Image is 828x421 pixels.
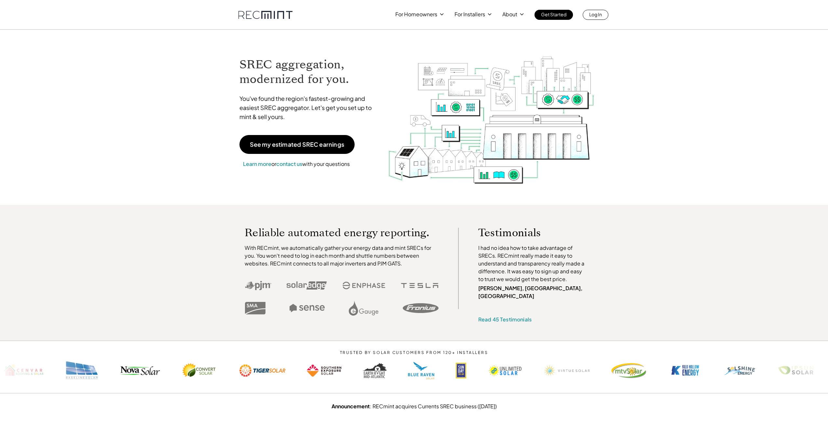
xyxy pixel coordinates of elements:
a: Announcement: RECmint acquires Currents SREC business ([DATE]) [332,403,497,410]
p: See my estimated SREC earnings [250,142,344,147]
a: Learn more [243,160,271,167]
p: Testimonials [478,228,575,238]
a: contact us [276,160,302,167]
p: Reliable automated energy reporting. [245,228,439,238]
p: For Homeowners [395,10,437,19]
h1: SREC aggregation, modernized for you. [239,57,378,87]
a: See my estimated SREC earnings [239,135,355,154]
p: With RECmint, we automatically gather your energy data and mint SRECs for you. You won't need to ... [245,244,439,267]
a: Get Started [535,10,573,20]
p: TRUSTED BY SOLAR CUSTOMERS FROM 120+ INSTALLERS [320,350,508,355]
p: Get Started [541,10,566,19]
p: Log In [589,10,602,19]
a: Log In [583,10,608,20]
p: I had no idea how to take advantage of SRECs. RECmint really made it easy to understand and trans... [478,244,588,283]
p: or with your questions [239,160,353,168]
strong: Announcement [332,403,370,410]
p: For Installers [455,10,485,19]
p: You've found the region's fastest-growing and easiest SREC aggregator. Let's get you set up to mi... [239,94,378,121]
p: [PERSON_NAME], [GEOGRAPHIC_DATA], [GEOGRAPHIC_DATA] [478,284,588,300]
p: About [502,10,517,19]
a: Read 45 Testimonials [478,316,532,323]
img: RECmint value cycle [387,39,595,185]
